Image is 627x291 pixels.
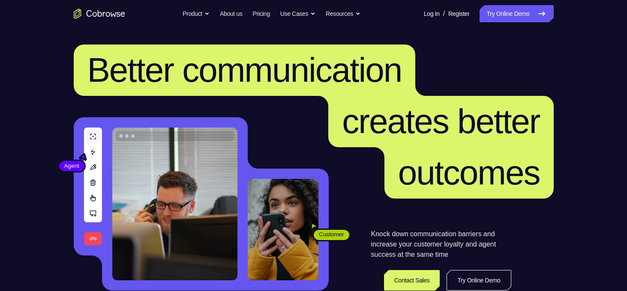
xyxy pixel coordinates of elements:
[74,9,125,19] a: Go to the home page
[252,5,270,22] a: Pricing
[384,270,440,291] a: Contact Sales
[342,102,540,140] span: creates better
[87,51,402,89] span: Better communication
[112,128,237,280] img: A customer support agent talking on the phone
[424,5,440,22] a: Log In
[248,179,318,280] img: A customer holding their phone
[326,5,360,22] button: Resources
[371,229,511,260] p: Knock down communication barriers and increase your customer loyalty and agent success at the sam...
[447,270,511,291] a: Try Online Demo
[183,5,210,22] button: Product
[480,5,553,22] a: Try Online Demo
[220,5,242,22] a: About us
[280,5,315,22] button: Use Cases
[398,154,540,192] span: outcomes
[448,5,469,22] a: Register
[443,9,445,19] span: /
